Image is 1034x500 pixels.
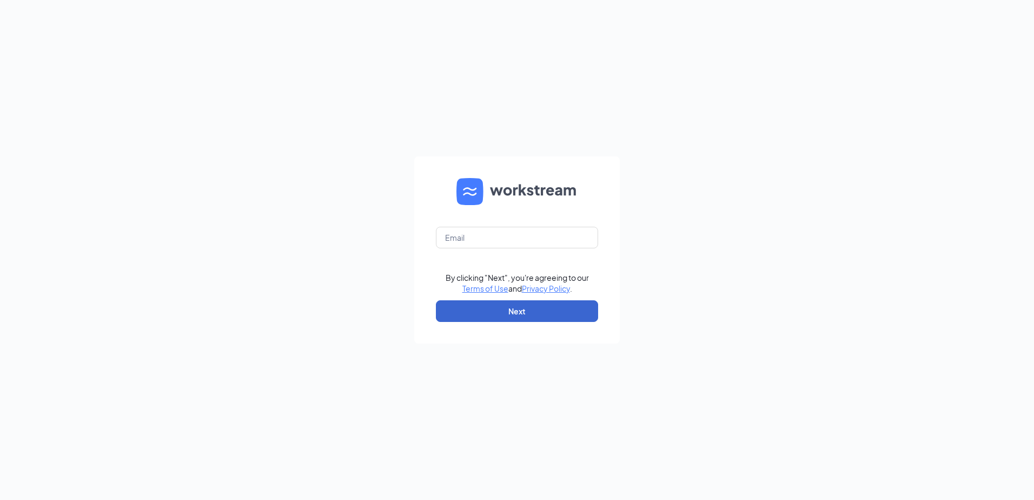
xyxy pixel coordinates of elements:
input: Email [436,227,598,248]
img: WS logo and Workstream text [456,178,578,205]
button: Next [436,300,598,322]
a: Terms of Use [462,284,508,293]
div: By clicking "Next", you're agreeing to our and . [446,272,589,294]
a: Privacy Policy [522,284,570,293]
